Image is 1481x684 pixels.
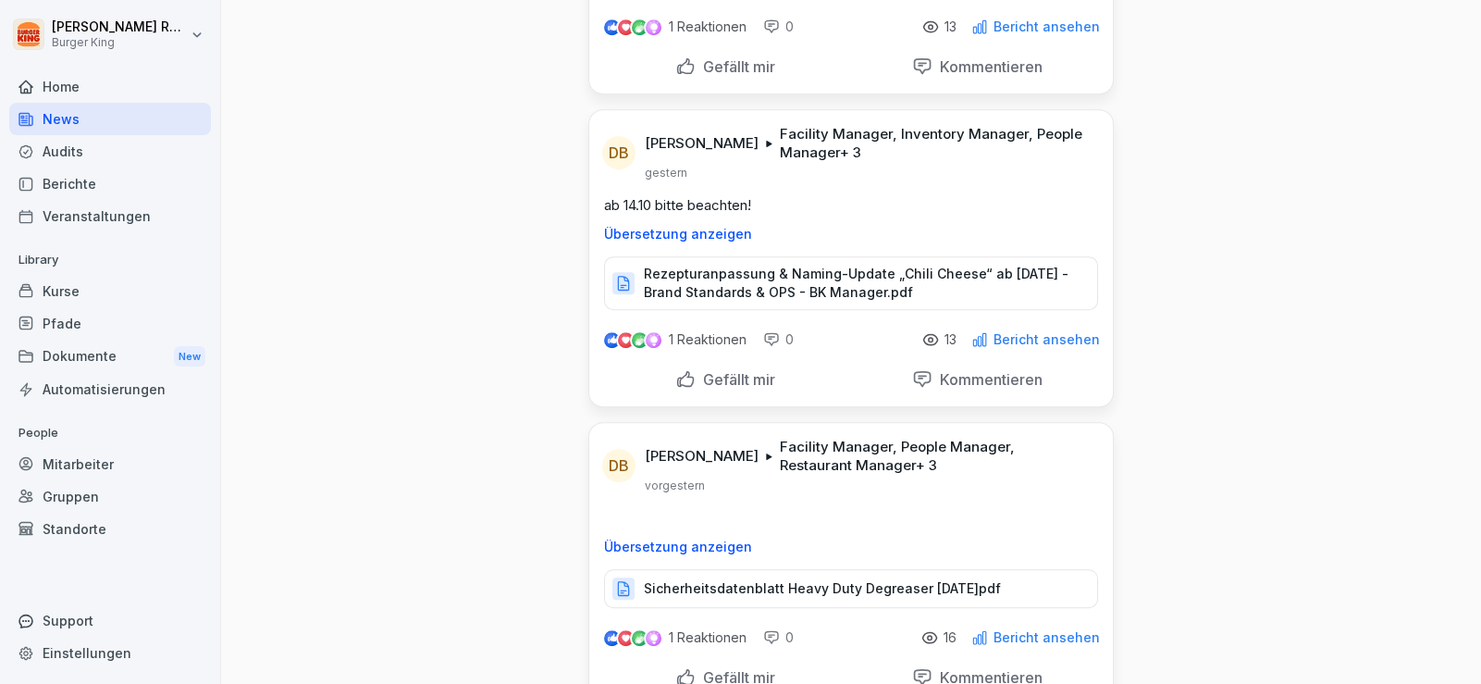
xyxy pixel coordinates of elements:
[944,630,956,645] p: 16
[646,331,661,348] img: inspiring
[174,346,205,367] div: New
[763,628,794,647] div: 0
[645,447,759,466] p: [PERSON_NAME]
[9,448,211,480] a: Mitarbeiter
[763,330,794,349] div: 0
[604,195,1098,216] p: ab 14.10 bitte beachten!
[696,370,775,389] p: Gefällt mir
[9,340,211,374] a: DokumenteNew
[669,630,747,645] p: 1 Reaktionen
[604,227,1098,242] p: Übersetzung anzeigen
[632,19,648,35] img: celebrate
[9,103,211,135] a: News
[619,20,633,34] img: love
[632,332,648,348] img: celebrate
[994,19,1100,34] p: Bericht ansehen
[9,70,211,103] a: Home
[646,629,661,646] img: inspiring
[9,168,211,200] a: Berichte
[763,18,794,36] div: 0
[9,418,211,448] p: People
[696,57,775,76] p: Gefällt mir
[644,265,1079,302] p: Rezepturanpassung & Naming-Update „Chili Cheese“ ab [DATE] - Brand Standards & OPS - BK Manager.pdf
[9,275,211,307] a: Kurse
[944,332,956,347] p: 13
[602,449,636,482] div: DB
[632,630,648,646] img: celebrate
[9,513,211,545] a: Standorte
[780,125,1091,162] p: Facility Manager, Inventory Manager, People Manager + 3
[52,19,187,35] p: [PERSON_NAME] Rohrich
[605,630,620,645] img: like
[9,245,211,275] p: Library
[932,57,1043,76] p: Kommentieren
[669,19,747,34] p: 1 Reaktionen
[52,36,187,49] p: Burger King
[9,307,211,340] a: Pfade
[646,19,661,35] img: inspiring
[9,373,211,405] a: Automatisierungen
[9,480,211,513] a: Gruppen
[644,579,1001,598] p: Sicherheitsdatenblatt Heavy Duty Degreaser [DATE]pdf
[645,166,687,180] p: gestern
[932,370,1043,389] p: Kommentieren
[605,332,620,347] img: like
[619,631,633,645] img: love
[9,604,211,637] div: Support
[669,332,747,347] p: 1 Reaktionen
[994,332,1100,347] p: Bericht ansehen
[619,333,633,347] img: love
[9,340,211,374] div: Dokumente
[602,136,636,169] div: DB
[9,200,211,232] a: Veranstaltungen
[604,585,1098,603] a: Sicherheitsdatenblatt Heavy Duty Degreaser [DATE]pdf
[605,19,620,34] img: like
[944,19,956,34] p: 13
[645,134,759,153] p: [PERSON_NAME]
[9,135,211,168] a: Audits
[994,630,1100,645] p: Bericht ansehen
[780,438,1091,475] p: Facility Manager, People Manager, Restaurant Manager + 3
[645,479,705,493] p: vorgestern
[604,540,1098,554] p: Übersetzung anzeigen
[9,637,211,669] a: Einstellungen
[604,280,1098,298] a: Rezepturanpassung & Naming-Update „Chili Cheese“ ab [DATE] - Brand Standards & OPS - BK Manager.pdf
